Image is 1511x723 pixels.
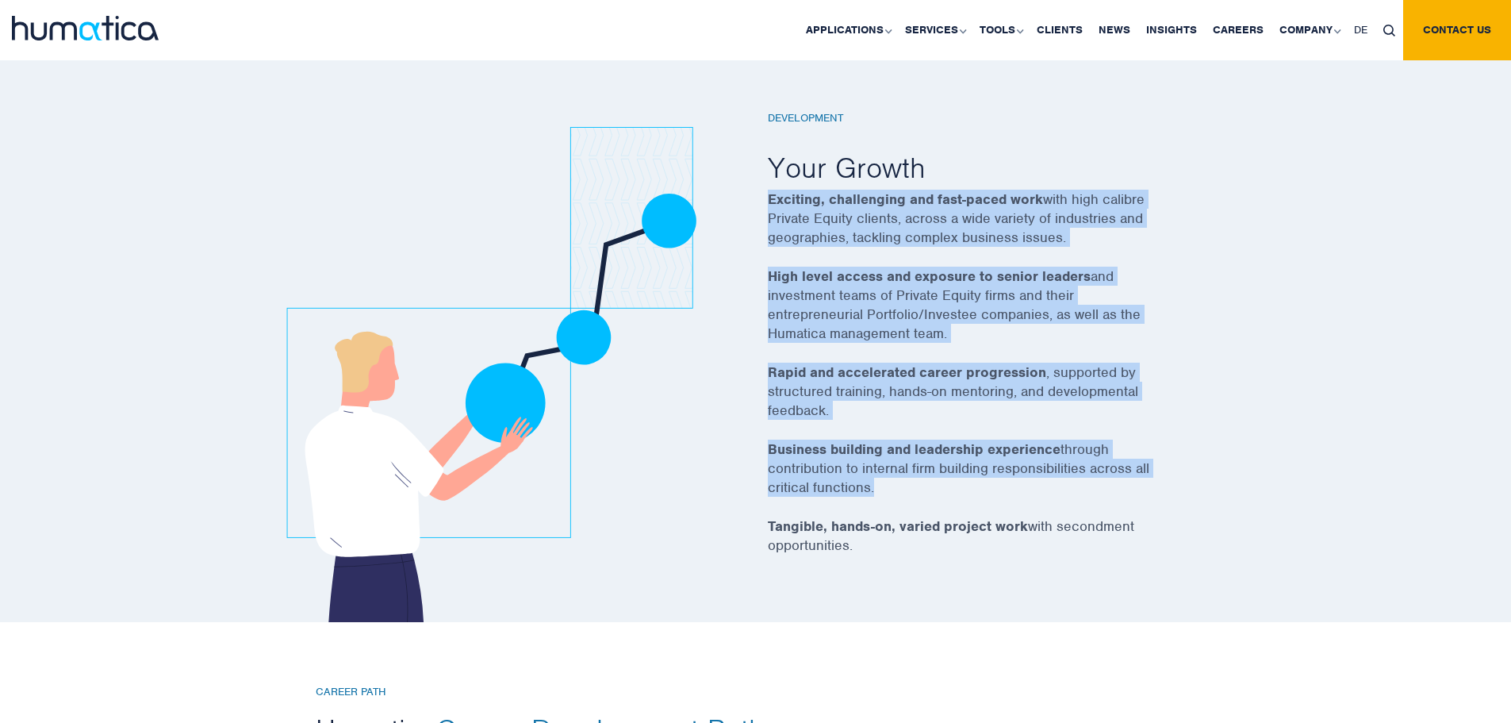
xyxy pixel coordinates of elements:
[768,517,1196,575] p: with secondment opportunities.
[768,440,1196,517] p: through contribution to internal firm building responsibilities across all critical functions.
[768,112,1196,125] h6: Development
[1354,23,1367,37] span: DE
[768,267,1196,363] p: and investment teams of Private Equity firms and their entrepreneurial Portfolio/Investee compani...
[768,190,1043,208] strong: Exciting, challenging and fast-paced work
[316,686,1196,699] h6: CAREER PATH
[768,149,1196,186] h2: Your Growth
[768,363,1046,381] strong: Rapid and accelerated career progression
[768,517,1028,535] strong: Tangible, hands-on, varied project work
[768,363,1196,440] p: , supported by structured training, hands-on mentoring, and developmental feedback.
[12,16,159,40] img: logo
[768,267,1091,285] strong: High level access and exposure to senior leaders
[1383,25,1395,37] img: search_icon
[768,440,1060,458] strong: Business building and leadership experience
[284,127,712,622] img: career_img3
[768,190,1196,267] p: with high calibre Private Equity clients, across a wide variety of industries and geographies, ta...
